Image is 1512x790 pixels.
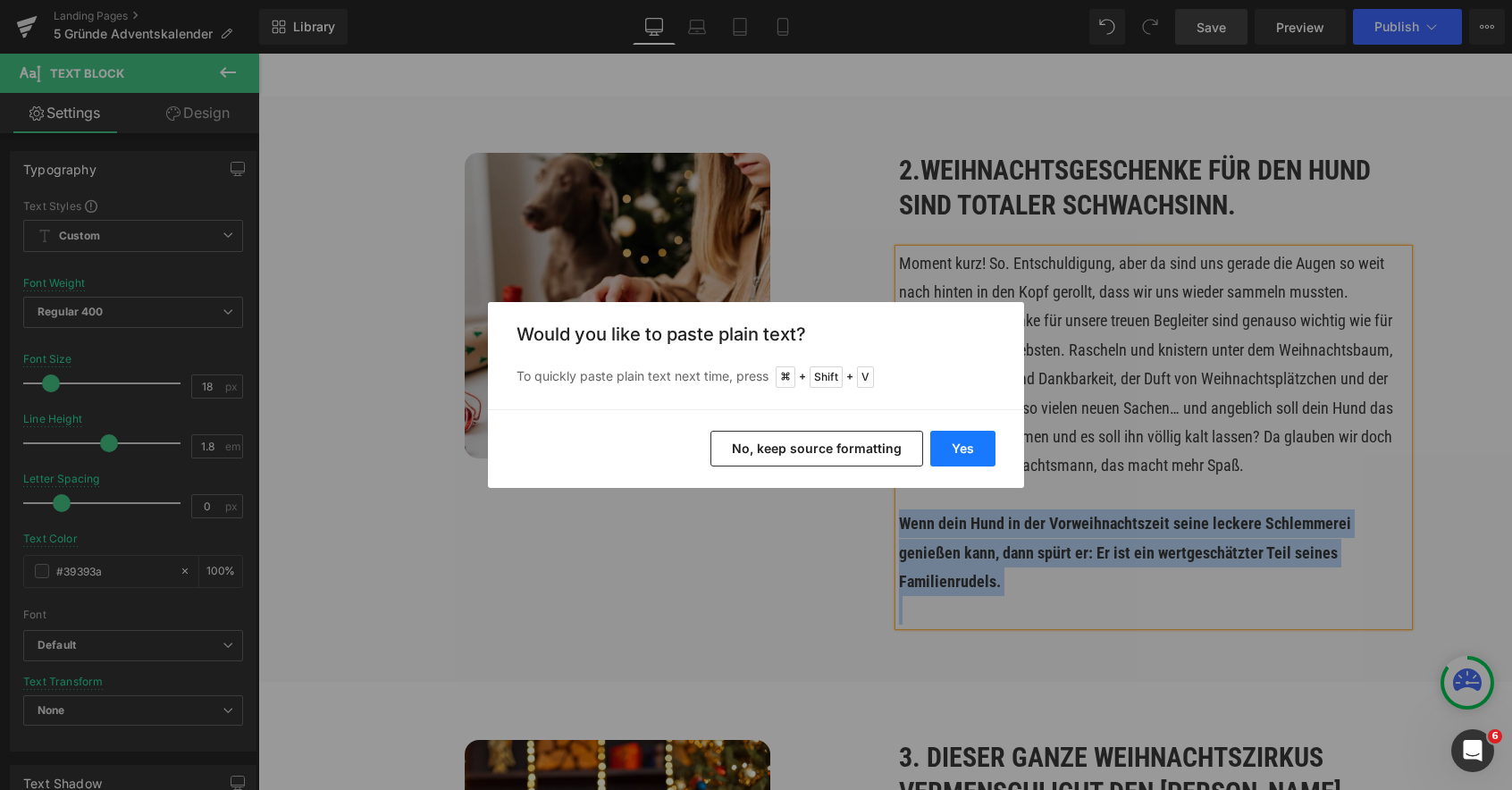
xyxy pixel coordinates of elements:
[1488,729,1502,744] span: 6
[1451,729,1494,772] iframe: Intercom live chat
[857,366,874,388] span: V
[846,368,853,386] span: +
[641,196,1150,427] p: Moment kurz! So. Entschuldigung, aber da sind uns gerade die Augen so weit nach hinten in den Kop...
[517,366,995,388] p: To quickly paste plain text next time, press
[517,324,995,345] h3: Would you like to paste plain text?
[810,366,843,388] span: Shift
[641,460,1093,537] strong: Wenn dein Hund in der Vorweihnachtszeit seine leckere Schlemmerei genießen kann, dann spürt er: E...
[799,368,806,386] span: +
[930,431,995,466] button: Yes
[641,101,1113,167] b: 2.Weihnachtsgeschenke für den Hund sind totaler Schwachsinn.
[641,688,1083,789] b: 3. Dieser ganze Weihnachtszirkus vermenschlicht den [PERSON_NAME] völlig unnötig!
[710,431,923,466] button: No, keep source formatting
